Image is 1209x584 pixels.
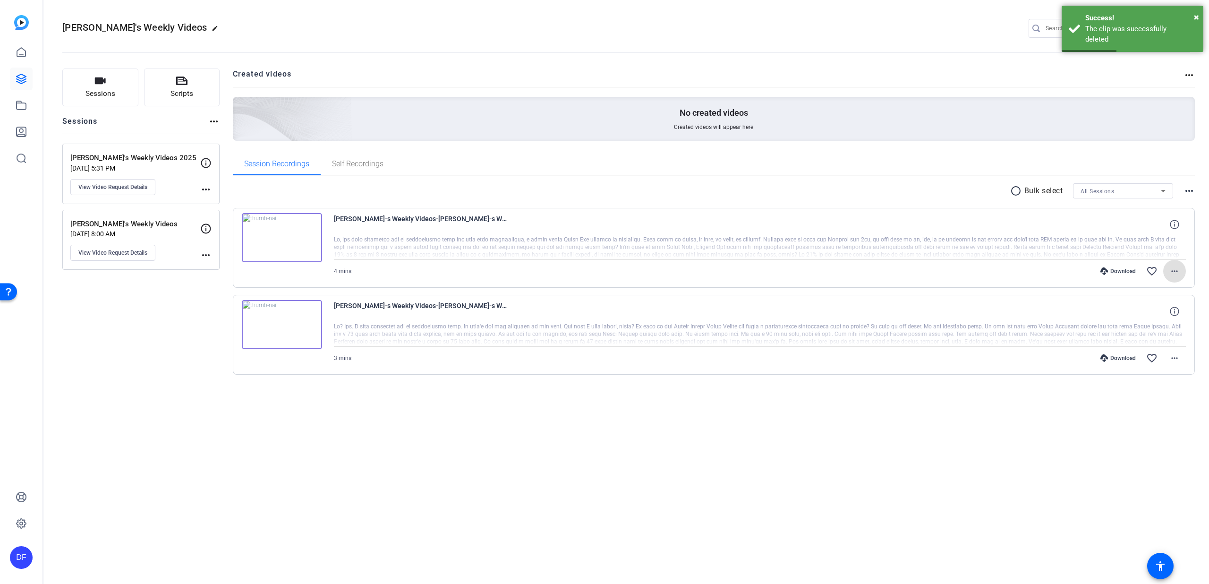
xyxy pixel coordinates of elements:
mat-icon: more_horiz [1169,352,1180,364]
h2: Created videos [233,69,1184,87]
img: thumb-nail [242,213,322,262]
span: View Video Request Details [78,183,147,191]
mat-icon: favorite_border [1146,266,1158,277]
img: Creted videos background [127,3,352,208]
mat-icon: accessibility [1155,560,1166,572]
mat-icon: more_horiz [1183,185,1195,197]
h2: Sessions [62,116,98,134]
input: Search [1046,23,1131,34]
div: DF [10,546,33,569]
p: [DATE] 5:31 PM [70,164,200,172]
mat-icon: radio_button_unchecked [1010,185,1024,197]
span: 4 mins [334,268,351,275]
mat-icon: favorite_border [1146,352,1158,364]
button: Sessions [62,69,138,106]
img: thumb-nail [242,300,322,349]
div: Download [1096,354,1141,362]
p: [PERSON_NAME]'s Weekly Videos 2025 [70,153,200,163]
span: 3 mins [334,355,351,361]
span: [PERSON_NAME]-s Weekly Videos-[PERSON_NAME]-s Weekly Videos 2025-1756402047185-webcam [334,213,509,236]
span: Created videos will appear here [674,123,753,131]
p: [DATE] 8:00 AM [70,230,200,238]
button: Scripts [144,69,220,106]
mat-icon: more_horiz [200,249,212,261]
div: Success! [1085,13,1196,24]
span: View Video Request Details [78,249,147,257]
p: No created videos [680,107,748,119]
mat-icon: more_horiz [200,184,212,195]
mat-icon: edit [212,25,223,36]
button: View Video Request Details [70,179,155,195]
p: Bulk select [1024,185,1063,197]
span: [PERSON_NAME]'s Weekly Videos [62,22,207,33]
button: Close [1194,10,1199,24]
span: Scripts [170,88,193,99]
mat-icon: more_horiz [1183,69,1195,81]
span: Session Recordings [244,160,309,168]
p: [PERSON_NAME]'s Weekly Videos [70,219,200,230]
span: All Sessions [1081,188,1114,195]
span: Self Recordings [332,160,383,168]
span: [PERSON_NAME]-s Weekly Videos-[PERSON_NAME]-s Weekly Videos 2025-1755809135781-webcam [334,300,509,323]
img: blue-gradient.svg [14,15,29,30]
mat-icon: more_horiz [208,116,220,127]
span: Sessions [85,88,115,99]
div: Download [1096,267,1141,275]
mat-icon: more_horiz [1169,266,1180,277]
button: View Video Request Details [70,245,155,261]
div: The clip was successfully deleted [1085,24,1196,45]
span: × [1194,11,1199,23]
